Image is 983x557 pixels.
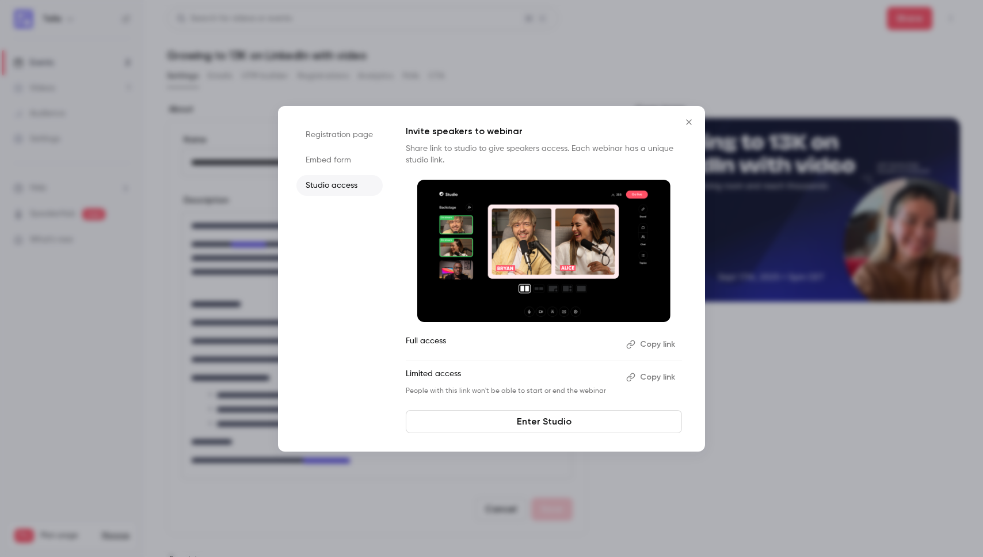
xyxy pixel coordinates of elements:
li: Registration page [296,124,383,145]
p: Share link to studio to give speakers access. Each webinar has a unique studio link. [406,143,682,166]
button: Copy link [622,368,682,387]
li: Studio access [296,175,383,196]
a: Enter Studio [406,410,682,433]
p: Invite speakers to webinar [406,124,682,138]
button: Copy link [622,335,682,354]
p: Limited access [406,368,617,387]
button: Close [677,111,700,134]
p: Full access [406,335,617,354]
li: Embed form [296,150,383,170]
img: Invite speakers to webinar [417,180,670,323]
p: People with this link won't be able to start or end the webinar [406,387,617,396]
